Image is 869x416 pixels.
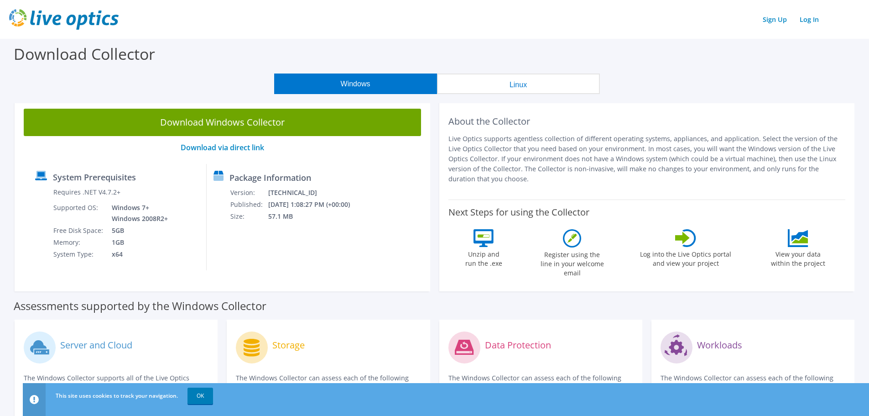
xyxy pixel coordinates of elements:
[105,237,170,248] td: 1GB
[14,301,266,311] label: Assessments supported by the Windows Collector
[230,187,268,199] td: Version:
[181,142,264,153] a: Download via direct link
[56,392,178,400] span: This site uses cookies to track your navigation.
[236,373,421,393] p: The Windows Collector can assess each of the following storage systems.
[24,373,208,393] p: The Windows Collector supports all of the Live Optics compute and cloud assessments.
[274,74,437,94] button: Windows
[272,341,305,350] label: Storage
[230,211,268,222] td: Size:
[53,188,120,197] label: Requires .NET V4.7.2+
[105,248,170,260] td: x64
[24,109,421,136] a: Download Windows Collector
[448,373,633,393] p: The Windows Collector can assess each of the following DPS applications.
[14,43,155,64] label: Download Collector
[795,13,823,26] a: Log In
[229,173,311,182] label: Package Information
[448,207,589,218] label: Next Steps for using the Collector
[268,199,362,211] td: [DATE] 1:08:27 PM (+00:00)
[448,116,846,127] h2: About the Collector
[765,247,831,268] label: View your data within the project
[53,173,136,182] label: System Prerequisites
[268,211,362,222] td: 57.1 MB
[448,134,846,184] p: Live Optics supports agentless collection of different operating systems, appliances, and applica...
[758,13,791,26] a: Sign Up
[60,341,132,350] label: Server and Cloud
[268,187,362,199] td: [TECHNICAL_ID]
[437,74,600,94] button: Linux
[697,341,742,350] label: Workloads
[53,248,105,260] td: System Type:
[230,199,268,211] td: Published:
[538,247,606,278] label: Register using the line in your welcome email
[187,388,213,404] a: OK
[485,341,551,350] label: Data Protection
[661,373,845,393] p: The Windows Collector can assess each of the following applications.
[463,247,505,268] label: Unzip and run the .exe
[9,9,119,30] img: live_optics_svg.svg
[53,202,105,225] td: Supported OS:
[640,247,732,268] label: Log into the Live Optics portal and view your project
[53,237,105,248] td: Memory:
[105,202,170,225] td: Windows 7+ Windows 2008R2+
[105,225,170,237] td: 5GB
[53,225,105,237] td: Free Disk Space:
